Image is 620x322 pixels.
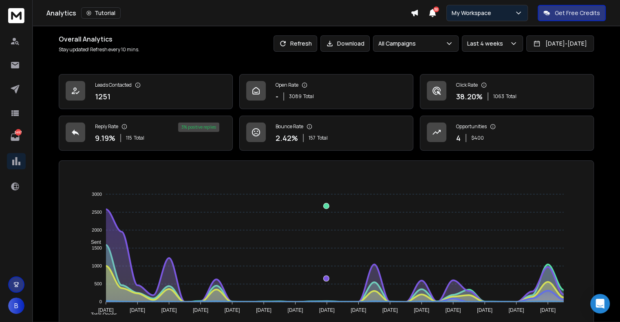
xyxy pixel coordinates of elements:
[99,299,102,304] tspan: 0
[92,228,101,232] tspan: 2000
[95,123,118,130] p: Reply Rate
[526,35,594,52] button: [DATE]-[DATE]
[555,9,600,17] p: Get Free Credits
[92,192,101,197] tspan: 3000
[92,210,101,215] tspan: 2500
[456,132,461,144] p: 4
[92,245,101,250] tspan: 1500
[276,132,298,144] p: 2.42 %
[382,307,398,313] tspan: [DATE]
[85,312,117,318] span: Total Opens
[351,307,366,313] tspan: [DATE]
[95,91,110,102] p: 1251
[289,93,302,100] span: 3089
[178,123,219,132] div: 3 % positive replies
[493,93,504,100] span: 1063
[317,135,328,141] span: Total
[320,35,370,52] button: Download
[239,116,413,151] a: Bounce Rate2.42%157Total
[538,5,606,21] button: Get Free Credits
[8,298,24,314] button: B
[161,307,177,313] tspan: [DATE]
[288,307,303,313] tspan: [DATE]
[276,123,303,130] p: Bounce Rate
[126,135,132,141] span: 115
[193,307,208,313] tspan: [DATE]
[590,294,610,313] div: Open Intercom Messenger
[309,135,316,141] span: 157
[98,307,114,313] tspan: [DATE]
[239,74,413,109] a: Open Rate-3089Total
[506,93,516,100] span: Total
[134,135,144,141] span: Total
[456,123,487,130] p: Opportunities
[59,34,139,44] h1: Overall Analytics
[456,91,483,102] p: 38.20 %
[274,35,317,52] button: Refresh
[319,307,335,313] tspan: [DATE]
[378,39,419,48] p: All Campaigns
[59,116,233,151] a: Reply Rate9.19%115Total3% positive replies
[225,307,240,313] tspan: [DATE]
[92,263,101,268] tspan: 1000
[456,82,478,88] p: Click Rate
[46,7,410,19] div: Analytics
[276,82,298,88] p: Open Rate
[414,307,429,313] tspan: [DATE]
[420,116,594,151] a: Opportunities4$400
[256,307,271,313] tspan: [DATE]
[15,129,22,136] p: 6497
[471,135,484,141] p: $ 400
[509,307,524,313] tspan: [DATE]
[95,82,132,88] p: Leads Contacted
[467,39,506,48] p: Last 4 weeks
[130,307,145,313] tspan: [DATE]
[303,93,314,100] span: Total
[276,91,278,102] p: -
[290,39,312,48] p: Refresh
[540,307,556,313] tspan: [DATE]
[59,74,233,109] a: Leads Contacted1251
[95,132,115,144] p: 9.19 %
[477,307,492,313] tspan: [DATE]
[81,7,121,19] button: Tutorial
[59,46,139,53] p: Stay updated! Refresh every 10 mins.
[7,129,23,145] a: 6497
[337,39,364,48] p: Download
[95,281,102,286] tspan: 500
[420,74,594,109] a: Click Rate38.20%1063Total
[446,307,461,313] tspan: [DATE]
[433,7,439,12] span: 50
[452,9,494,17] p: My Workspace
[85,239,101,245] span: Sent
